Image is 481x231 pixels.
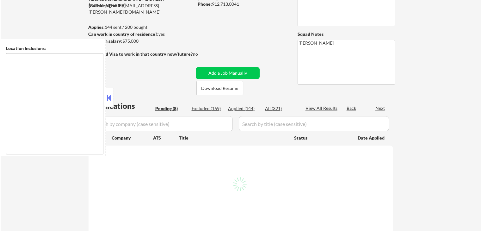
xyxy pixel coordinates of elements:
div: Location Inclusions: [6,45,103,52]
div: View All Results [305,105,339,111]
div: ATS [153,135,179,141]
button: Add a Job Manually [196,67,260,79]
strong: Mailslurp Email: [89,3,121,8]
div: 912.713.0041 [198,1,287,7]
strong: Can work in country of residence?: [88,31,158,37]
div: Next [375,105,385,111]
div: Status [294,132,348,143]
div: Applications [90,102,153,110]
div: Excluded (169) [192,105,223,112]
strong: Minimum salary: [88,38,122,44]
div: Back [347,105,357,111]
strong: Applies: [88,24,105,30]
div: All (321) [265,105,297,112]
div: 144 sent / 200 bought [88,24,194,30]
div: Squad Notes [298,31,395,37]
div: Pending (8) [155,105,187,112]
button: Download Resume [196,81,243,95]
strong: Will need Visa to work in that country now/future?: [89,51,194,57]
div: Title [179,135,288,141]
input: Search by title (case sensitive) [239,116,389,131]
div: Applied (144) [228,105,260,112]
div: Company [112,135,153,141]
div: Date Applied [358,135,385,141]
input: Search by company (case sensitive) [90,116,233,131]
div: [EMAIL_ADDRESS][PERSON_NAME][DOMAIN_NAME] [89,3,194,15]
div: yes [88,31,192,37]
div: $75,000 [88,38,194,44]
strong: Phone: [198,1,212,7]
div: no [193,51,211,57]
